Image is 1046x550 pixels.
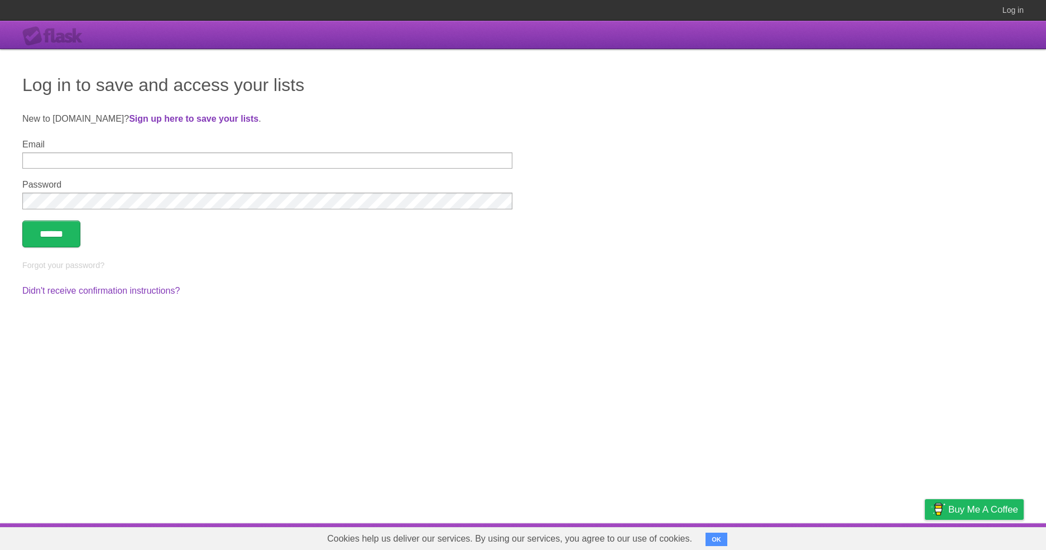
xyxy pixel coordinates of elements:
a: Sign up here to save your lists [129,114,258,123]
a: About [776,526,800,547]
a: Developers [813,526,858,547]
span: Cookies help us deliver our services. By using our services, you agree to our use of cookies. [316,528,703,550]
a: Terms [872,526,897,547]
a: Buy me a coffee [925,499,1024,520]
a: Suggest a feature [953,526,1024,547]
h1: Log in to save and access your lists [22,71,1024,98]
a: Privacy [910,526,939,547]
div: Flask [22,26,89,46]
label: Password [22,180,512,190]
button: OK [706,533,727,546]
p: New to [DOMAIN_NAME]? . [22,112,1024,126]
label: Email [22,140,512,150]
span: Buy me a coffee [948,500,1018,519]
img: Buy me a coffee [930,500,946,519]
a: Didn't receive confirmation instructions? [22,286,180,295]
a: Forgot your password? [22,261,104,270]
